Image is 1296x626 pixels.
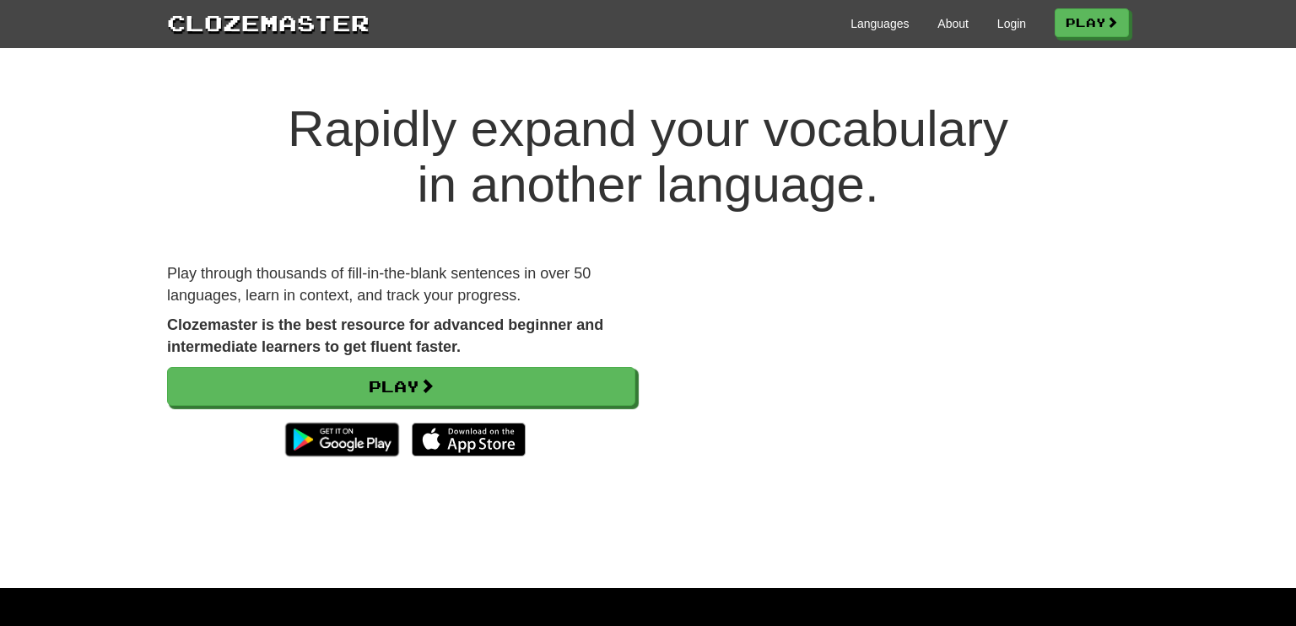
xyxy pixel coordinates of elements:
a: Login [997,15,1026,32]
a: Play [1055,8,1129,37]
a: Languages [850,15,909,32]
a: Play [167,367,635,406]
p: Play through thousands of fill-in-the-blank sentences in over 50 languages, learn in context, and... [167,263,635,306]
img: Get it on Google Play [277,414,408,465]
img: Download_on_the_App_Store_Badge_US-UK_135x40-25178aeef6eb6b83b96f5f2d004eda3bffbb37122de64afbaef7... [412,423,526,456]
a: Clozemaster [167,7,370,38]
a: About [937,15,969,32]
strong: Clozemaster is the best resource for advanced beginner and intermediate learners to get fluent fa... [167,316,603,355]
